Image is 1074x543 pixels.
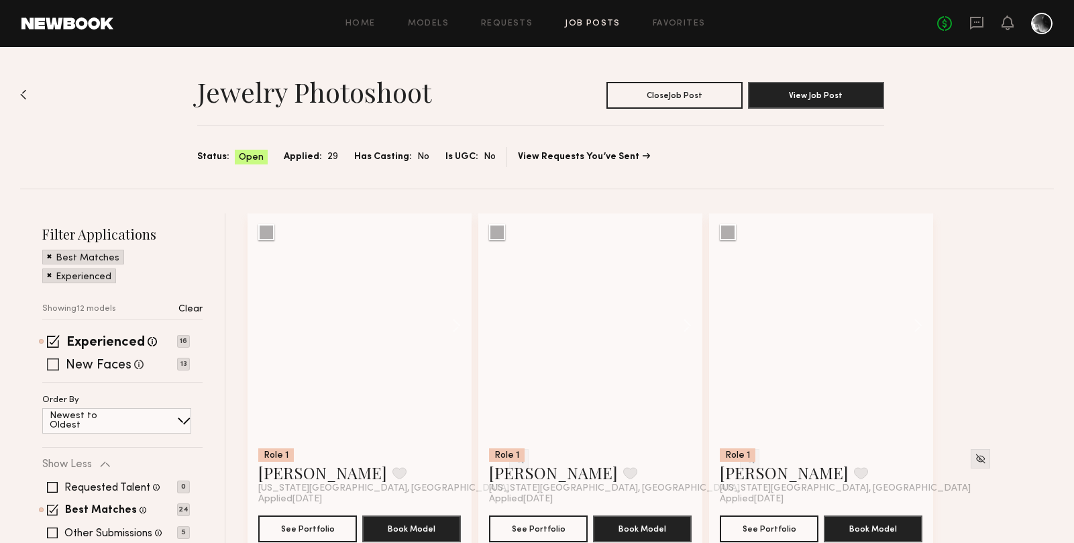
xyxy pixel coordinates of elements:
[65,505,137,516] label: Best Matches
[565,19,621,28] a: Job Posts
[362,515,461,542] button: Book Model
[720,483,971,494] span: [US_STATE][GEOGRAPHIC_DATA], [GEOGRAPHIC_DATA]
[258,494,461,505] div: Applied [DATE]
[56,254,119,263] p: Best Matches
[345,19,376,28] a: Home
[975,453,986,464] img: Unhide Model
[178,305,203,314] p: Clear
[42,459,92,470] p: Show Less
[417,150,429,164] span: No
[64,528,152,539] label: Other Submissions
[327,150,338,164] span: 29
[66,359,131,373] label: New Faces
[593,522,692,534] a: Book Model
[258,483,509,494] span: [US_STATE][GEOGRAPHIC_DATA], [GEOGRAPHIC_DATA]
[258,515,357,542] button: See Portfolio
[197,75,431,109] h1: Jewelry Photoshoot
[258,462,387,483] a: [PERSON_NAME]
[66,336,145,350] label: Experienced
[653,19,706,28] a: Favorites
[56,273,111,282] p: Experienced
[720,515,818,542] button: See Portfolio
[489,515,588,542] button: See Portfolio
[489,494,692,505] div: Applied [DATE]
[354,150,412,164] span: Has Casting:
[177,481,190,493] p: 0
[50,411,129,430] p: Newest to Oldest
[177,335,190,348] p: 16
[284,150,322,164] span: Applied:
[42,225,203,243] h2: Filter Applications
[720,448,755,462] div: Role 1
[720,494,922,505] div: Applied [DATE]
[489,448,525,462] div: Role 1
[239,151,264,164] span: Open
[593,515,692,542] button: Book Model
[484,150,496,164] span: No
[445,150,478,164] span: Is UGC:
[177,526,190,539] p: 5
[408,19,449,28] a: Models
[258,448,294,462] div: Role 1
[720,462,849,483] a: [PERSON_NAME]
[42,305,116,313] p: Showing 12 models
[197,150,229,164] span: Status:
[489,483,740,494] span: [US_STATE][GEOGRAPHIC_DATA], [GEOGRAPHIC_DATA]
[42,396,79,405] p: Order By
[177,503,190,516] p: 24
[362,522,461,534] a: Book Model
[824,515,922,542] button: Book Model
[64,483,150,493] label: Requested Talent
[518,152,650,162] a: View Requests You’ve Sent
[824,522,922,534] a: Book Model
[606,82,743,109] button: CloseJob Post
[489,462,618,483] a: [PERSON_NAME]
[481,19,533,28] a: Requests
[177,358,190,371] p: 13
[20,89,27,100] img: Back to previous page
[748,82,884,109] button: View Job Post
